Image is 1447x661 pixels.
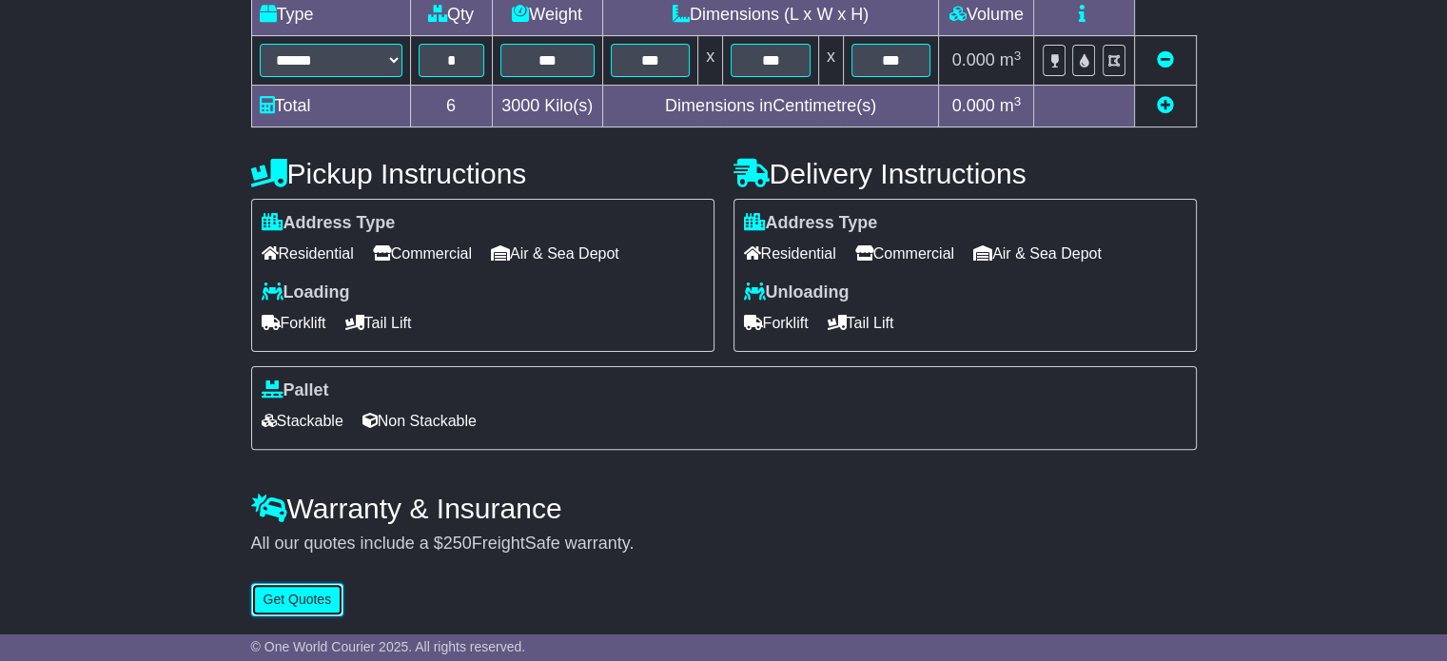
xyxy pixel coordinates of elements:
[952,96,995,115] span: 0.000
[373,239,472,268] span: Commercial
[410,86,492,127] td: 6
[1014,49,1022,63] sup: 3
[1157,50,1174,69] a: Remove this item
[443,534,472,553] span: 250
[733,158,1197,189] h4: Delivery Instructions
[262,239,354,268] span: Residential
[251,534,1197,554] div: All our quotes include a $ FreightSafe warranty.
[855,239,954,268] span: Commercial
[262,282,350,303] label: Loading
[973,239,1102,268] span: Air & Sea Depot
[1157,96,1174,115] a: Add new item
[251,639,526,654] span: © One World Courier 2025. All rights reserved.
[251,493,1197,524] h4: Warranty & Insurance
[251,158,714,189] h4: Pickup Instructions
[262,213,396,234] label: Address Type
[698,36,723,86] td: x
[491,239,619,268] span: Air & Sea Depot
[262,380,329,401] label: Pallet
[1000,50,1022,69] span: m
[952,50,995,69] span: 0.000
[828,308,894,338] span: Tail Lift
[262,308,326,338] span: Forklift
[744,213,878,234] label: Address Type
[345,308,412,338] span: Tail Lift
[262,406,343,436] span: Stackable
[1000,96,1022,115] span: m
[501,96,539,115] span: 3000
[744,282,850,303] label: Unloading
[1014,94,1022,108] sup: 3
[492,86,602,127] td: Kilo(s)
[744,239,836,268] span: Residential
[251,86,410,127] td: Total
[251,583,344,616] button: Get Quotes
[744,308,809,338] span: Forklift
[362,406,477,436] span: Non Stackable
[818,36,843,86] td: x
[602,86,939,127] td: Dimensions in Centimetre(s)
